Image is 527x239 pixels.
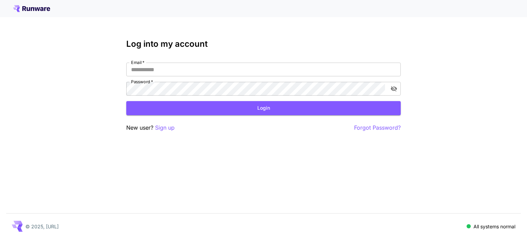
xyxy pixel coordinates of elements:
[473,223,515,230] p: All systems normal
[131,79,153,85] label: Password
[126,123,175,132] p: New user?
[126,39,401,49] h3: Log into my account
[155,123,175,132] button: Sign up
[131,59,144,65] label: Email
[126,101,401,115] button: Login
[388,83,400,95] button: toggle password visibility
[25,223,59,230] p: © 2025, [URL]
[354,123,401,132] button: Forgot Password?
